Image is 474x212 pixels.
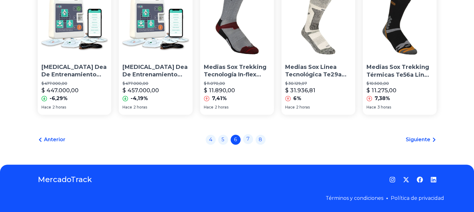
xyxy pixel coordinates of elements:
[377,105,391,110] span: 3 horas
[122,105,132,110] span: Hace
[366,81,433,86] p: $ 10.500,00
[52,105,66,110] span: 2 horas
[243,134,253,144] a: 7
[366,86,396,95] p: $ 11.275,00
[44,136,65,143] span: Anterior
[204,105,213,110] span: Hace
[285,105,295,110] span: Hace
[122,81,189,86] p: $ 477.000,00
[293,95,301,102] p: 6%
[206,135,216,145] a: 4
[417,176,423,183] a: Facebook
[133,105,147,110] span: 2 horas
[218,135,228,145] a: 5
[41,105,51,110] span: Hace
[366,63,433,79] p: Medias Sox Trekking Térmicas Te56a Linea Tecnológica
[391,195,444,201] a: Política de privacidad
[38,175,92,185] a: MercadoTrack
[406,136,430,143] span: Siguiente
[430,176,437,183] a: LinkedIn
[122,86,159,95] p: $ 457.000,00
[131,95,148,102] p: -4,19%
[41,63,108,79] p: [MEDICAL_DATA] Dea De Entrenamiento Rcp De Nexo Tecnológico
[204,86,235,95] p: $ 11.890,00
[285,63,352,79] p: Medias Sox Linea Tecnológica Te29a [PERSON_NAME] Wool
[41,81,108,86] p: $ 477.000,00
[296,105,310,110] span: 2 horas
[406,136,437,143] a: Siguiente
[50,95,68,102] p: -6,29%
[326,195,383,201] a: Términos y condiciones
[212,95,227,102] p: 7,41%
[38,136,65,143] a: Anterior
[366,105,376,110] span: Hace
[285,86,315,95] p: $ 31.936,81
[122,63,189,79] p: [MEDICAL_DATA] Dea De Entrenamiento Rcp De Nexo Tecnológico
[215,105,228,110] span: 2 horas
[375,95,390,102] p: 7,38%
[204,81,270,86] p: $ 11.070,00
[204,63,270,79] p: Medias Sox Trekking Tecnología In-flex Secado Rapido Te133c
[41,86,79,95] p: $ 447.000,00
[256,135,266,145] a: 8
[389,176,395,183] a: Instagram
[403,176,409,183] a: Twitter
[285,81,352,86] p: $ 30.129,07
